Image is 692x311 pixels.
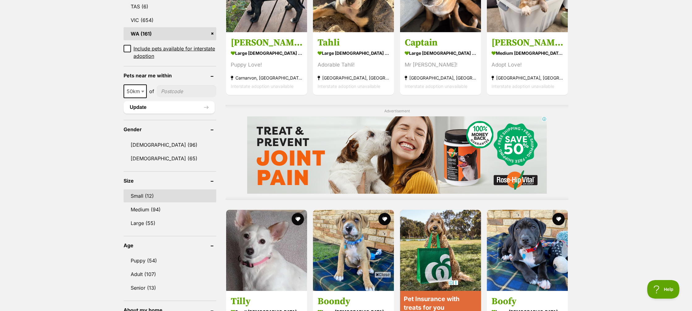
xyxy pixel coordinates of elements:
div: Mr [PERSON_NAME]! [405,61,476,69]
a: VIC (654) [124,14,216,27]
span: Close [374,271,391,278]
a: Large (55) [124,217,216,230]
a: Adult (107) [124,268,216,281]
span: Interstate adoption unavailable [318,84,380,89]
a: [DEMOGRAPHIC_DATA] (65) [124,152,216,165]
iframe: Advertisement [234,280,458,308]
a: [DEMOGRAPHIC_DATA] (96) [124,138,216,151]
a: Tahli large [DEMOGRAPHIC_DATA] Dog Adorable Tahli! [GEOGRAPHIC_DATA], [GEOGRAPHIC_DATA] Interstat... [313,32,394,95]
img: Boondy - Mixed breed Dog [313,210,394,291]
header: Size [124,178,216,184]
span: Interstate adoption unavailable [405,84,467,89]
div: Puppy Love! [231,61,302,69]
a: Senior (13) [124,281,216,294]
span: 50km [124,84,147,98]
header: Gender [124,127,216,132]
div: Advertisement [226,105,568,200]
span: Interstate adoption unavailable [492,84,554,89]
header: Pets near me within [124,73,216,78]
a: Include pets available for interstate adoption [124,45,216,60]
a: Small (12) [124,189,216,202]
h3: Captain [405,37,476,49]
span: Include pets available for interstate adoption [133,45,216,60]
iframe: Advertisement [247,116,547,194]
strong: [GEOGRAPHIC_DATA], [GEOGRAPHIC_DATA] [492,74,563,82]
img: Boofy - Mixed breed Dog [487,210,568,291]
input: postcode [157,85,216,97]
button: favourite [292,213,304,225]
strong: [GEOGRAPHIC_DATA], [GEOGRAPHIC_DATA] [318,74,389,82]
iframe: Help Scout Beacon - Open [647,280,680,299]
a: Captain large [DEMOGRAPHIC_DATA] Dog Mr [PERSON_NAME]! [GEOGRAPHIC_DATA], [GEOGRAPHIC_DATA] Inter... [400,32,481,95]
button: favourite [379,213,391,225]
a: [PERSON_NAME] medium [DEMOGRAPHIC_DATA] Dog Adopt Love! [GEOGRAPHIC_DATA], [GEOGRAPHIC_DATA] Inte... [487,32,568,95]
img: Tilly - Jack Russell Terrier x Chihuahua Dog [226,210,307,291]
strong: large [DEMOGRAPHIC_DATA] Dog [318,49,389,58]
strong: large [DEMOGRAPHIC_DATA] Dog [231,49,302,58]
strong: large [DEMOGRAPHIC_DATA] Dog [405,49,476,58]
button: favourite [552,213,565,225]
a: [PERSON_NAME] large [DEMOGRAPHIC_DATA] Dog Puppy Love! Carnarvon, [GEOGRAPHIC_DATA] Interstate ad... [226,32,307,95]
div: Adopt Love! [492,61,563,69]
a: Medium (94) [124,203,216,216]
div: Adorable Tahli! [318,61,389,69]
strong: Carnarvon, [GEOGRAPHIC_DATA] [231,74,302,82]
header: Age [124,243,216,248]
strong: [GEOGRAPHIC_DATA], [GEOGRAPHIC_DATA] [405,74,476,82]
button: Update [124,101,215,114]
h3: [PERSON_NAME] [231,37,302,49]
h3: [PERSON_NAME] [492,37,563,49]
a: Puppy (54) [124,254,216,267]
h3: Boofy [492,295,563,307]
h3: Tahli [318,37,389,49]
a: WA (161) [124,27,216,40]
strong: medium [DEMOGRAPHIC_DATA] Dog [492,49,563,58]
span: Interstate adoption unavailable [231,84,293,89]
h3: Tilly [231,295,302,307]
span: 50km [124,87,146,96]
span: of [149,88,154,95]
